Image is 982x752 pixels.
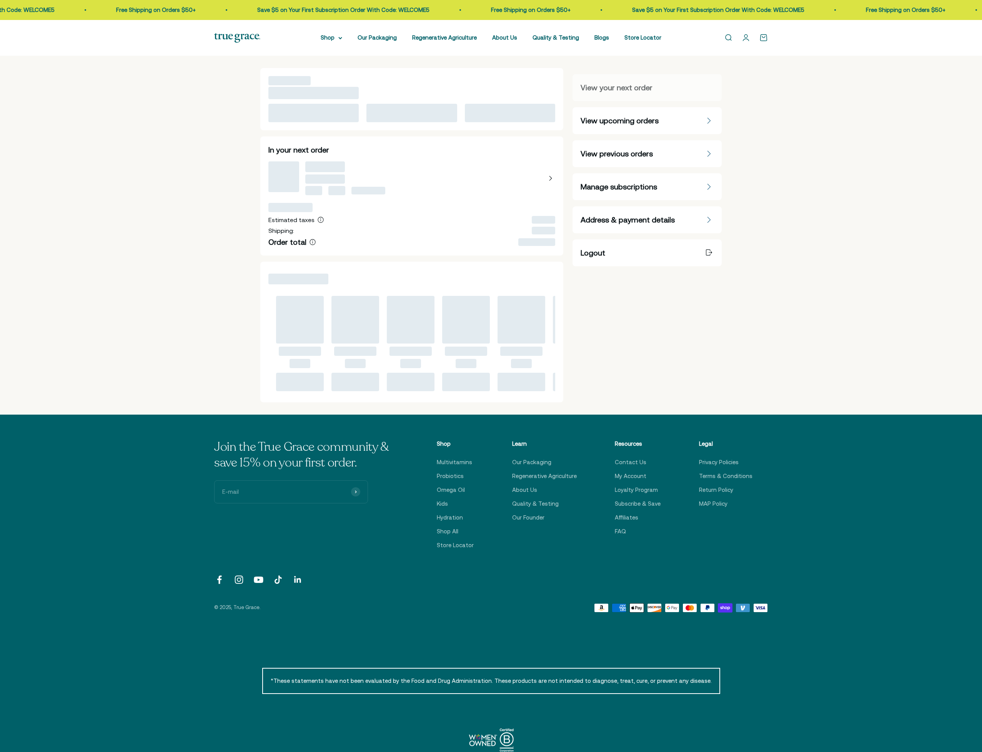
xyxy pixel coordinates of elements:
[290,359,310,368] span: ‌
[305,161,345,172] span: ‌
[437,471,464,481] a: Probiotics
[437,458,472,467] a: Multivitamins
[581,247,605,258] span: Logout
[268,144,555,155] h2: In your next order
[512,485,537,495] a: About Us
[328,186,345,195] span: ‌
[512,458,551,467] a: Our Packaging
[615,439,661,448] p: Resources
[268,76,311,85] span: ‌
[465,104,555,122] span: ‌
[214,604,261,612] p: © 2025, True Grace.
[305,186,322,195] span: ‌
[512,499,559,508] a: Quality & Testing
[279,347,321,356] span: ‌
[116,7,196,13] a: Free Shipping on Orders $50+
[573,173,722,200] a: Manage subscriptions
[581,82,652,93] span: View your next order
[400,359,421,368] span: ‌
[253,574,264,585] a: Follow on YouTube
[518,238,555,246] span: ‌
[437,513,463,522] a: Hydration
[268,227,294,234] span: Shipping:
[268,104,359,122] span: ‌
[214,574,225,585] a: Follow on Facebook
[345,359,366,368] span: ‌
[437,541,474,550] a: Store Locator
[532,227,555,234] span: ‌
[268,161,299,192] span: ‌
[498,296,545,344] span: ‌
[573,206,722,233] a: Address & payment details
[553,373,601,391] span: ‌
[276,296,324,344] span: ‌
[351,187,385,194] span: ‌
[257,5,429,15] p: Save $5 on Your First Subscription Order With Code: WELCOME5
[498,373,545,391] span: ‌
[500,347,543,356] span: ‌
[262,668,720,694] p: *These statements have not been evaluated by the Food and Drug Administration. These products are...
[511,359,532,368] span: ‌
[512,471,577,481] a: Regenerative Agriculture
[492,34,517,41] a: About Us
[293,574,303,585] a: Follow on LinkedIn
[437,485,465,495] a: Omega Oil
[437,439,474,448] p: Shop
[699,458,739,467] a: Privacy Policies
[437,527,458,536] a: Shop All
[268,87,359,99] span: ‌
[581,214,675,225] span: Address & payment details
[632,5,804,15] p: Save $5 on Your First Subscription Order With Code: WELCOME5
[615,499,661,508] a: Subscribe & Save
[276,373,324,391] span: ‌
[699,499,727,508] a: MAP Policy
[699,485,733,495] a: Return Policy
[512,513,544,522] a: Our Founder
[553,296,601,344] span: ‌
[387,373,434,391] span: ‌
[442,373,490,391] span: ‌
[305,174,345,184] span: ‌
[331,296,379,344] span: ‌
[366,104,457,122] span: ‌
[581,115,659,126] span: View upcoming orders
[387,296,434,344] span: ‌
[533,34,579,41] a: Quality & Testing
[358,34,397,41] a: Our Packaging
[573,74,722,101] a: View your next order
[615,458,646,467] a: Contact Us
[456,359,476,368] span: ‌
[581,148,653,159] span: View previous orders
[573,239,722,266] a: Logout
[445,347,487,356] span: ‌
[615,471,646,481] a: My Account
[334,347,376,356] span: ‌
[615,527,626,536] a: FAQ
[412,34,477,41] a: Regenerative Agriculture
[268,203,313,212] span: ‌
[699,471,752,481] a: Terms & Conditions
[214,439,399,471] p: Join the True Grace community & save 15% on your first order.
[491,7,571,13] a: Free Shipping on Orders $50+
[331,373,379,391] span: ‌
[234,574,244,585] a: Follow on Instagram
[866,7,945,13] a: Free Shipping on Orders $50+
[581,181,657,192] span: Manage subscriptions
[273,574,283,585] a: Follow on TikTok
[268,216,315,223] span: Estimated taxes
[532,216,555,224] span: ‌
[573,107,722,134] a: View upcoming orders
[615,485,658,495] a: Loyalty Program
[442,296,490,344] span: ‌
[699,439,752,448] p: Legal
[437,499,448,508] a: Kids
[512,439,577,448] p: Learn
[268,274,328,284] span: ‌
[624,34,661,41] a: Store Locator
[594,34,609,41] a: Blogs
[321,33,342,42] summary: Shop
[615,513,638,522] a: Affiliates
[268,237,306,246] span: Order total
[573,140,722,167] a: View previous orders
[389,347,432,356] span: ‌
